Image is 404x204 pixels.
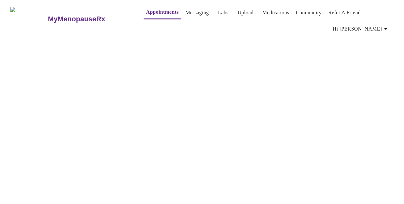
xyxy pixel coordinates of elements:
[326,6,363,19] button: Refer a Friend
[293,6,324,19] button: Community
[47,8,131,30] a: MyMenopauseRx
[296,8,322,17] a: Community
[183,6,211,19] button: Messaging
[185,8,209,17] a: Messaging
[48,15,105,23] h3: MyMenopauseRx
[213,6,234,19] button: Labs
[146,8,179,17] a: Appointments
[235,6,258,19] button: Uploads
[10,7,47,31] img: MyMenopauseRx Logo
[260,6,292,19] button: Medications
[238,8,256,17] a: Uploads
[333,25,390,33] span: Hi [PERSON_NAME]
[218,8,228,17] a: Labs
[144,6,181,19] button: Appointments
[330,23,392,35] button: Hi [PERSON_NAME]
[328,8,361,17] a: Refer a Friend
[262,8,289,17] a: Medications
